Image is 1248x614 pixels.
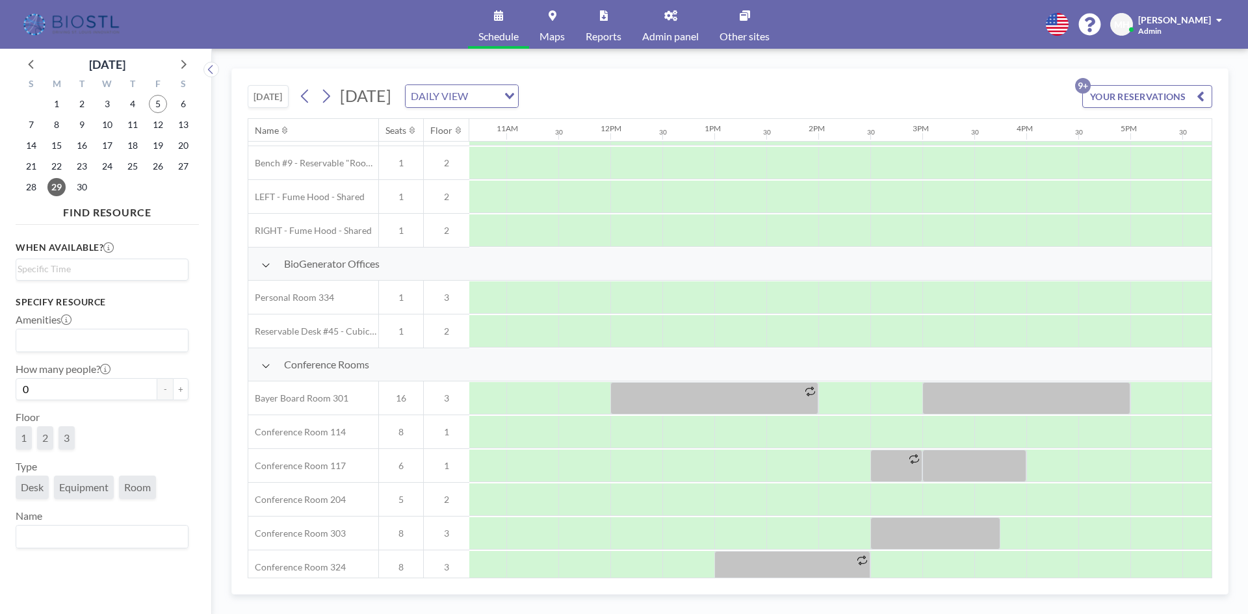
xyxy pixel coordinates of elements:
[809,123,825,133] div: 2PM
[16,526,188,548] div: Search for option
[424,292,469,303] span: 3
[98,157,116,175] span: Wednesday, September 24, 2025
[385,125,406,136] div: Seats
[157,378,173,400] button: -
[705,123,721,133] div: 1PM
[424,191,469,203] span: 2
[379,225,423,237] span: 1
[18,528,181,545] input: Search for option
[16,509,42,522] label: Name
[47,157,66,175] span: Monday, September 22, 2025
[73,157,91,175] span: Tuesday, September 23, 2025
[145,77,170,94] div: F
[763,128,771,136] div: 30
[16,329,188,352] div: Search for option
[248,191,365,203] span: LEFT - Fume Hood - Shared
[601,123,621,133] div: 12PM
[424,426,469,438] span: 1
[16,411,40,424] label: Floor
[424,326,469,337] span: 2
[149,116,167,134] span: Friday, September 12, 2025
[424,561,469,573] span: 3
[123,136,142,155] span: Thursday, September 18, 2025
[170,77,196,94] div: S
[1114,19,1130,31] span: MH
[174,136,192,155] span: Saturday, September 20, 2025
[149,157,167,175] span: Friday, September 26, 2025
[123,95,142,113] span: Thursday, September 4, 2025
[379,460,423,472] span: 6
[173,378,188,400] button: +
[22,116,40,134] span: Sunday, September 7, 2025
[430,125,452,136] div: Floor
[867,128,875,136] div: 30
[73,178,91,196] span: Tuesday, September 30, 2025
[18,332,181,349] input: Search for option
[424,392,469,404] span: 3
[73,136,91,155] span: Tuesday, September 16, 2025
[1075,128,1083,136] div: 30
[149,95,167,113] span: Friday, September 5, 2025
[149,136,167,155] span: Friday, September 19, 2025
[174,157,192,175] span: Saturday, September 27, 2025
[424,528,469,539] span: 3
[248,426,346,438] span: Conference Room 114
[379,191,423,203] span: 1
[971,128,979,136] div: 30
[16,460,37,473] label: Type
[472,88,497,105] input: Search for option
[248,494,346,505] span: Conference Room 204
[555,128,563,136] div: 30
[47,136,66,155] span: Monday, September 15, 2025
[248,225,372,237] span: RIGHT - Fume Hood - Shared
[44,77,70,94] div: M
[1138,26,1162,36] span: Admin
[1082,85,1212,108] button: YOUR RESERVATIONS9+
[379,326,423,337] span: 1
[47,95,66,113] span: Monday, September 1, 2025
[379,392,423,404] span: 16
[478,31,519,42] span: Schedule
[73,95,91,113] span: Tuesday, September 2, 2025
[248,326,378,337] span: Reservable Desk #45 - Cubicle Area (Office 206)
[424,460,469,472] span: 1
[1017,123,1033,133] div: 4PM
[64,431,70,444] span: 3
[16,313,71,326] label: Amenities
[424,225,469,237] span: 2
[174,95,192,113] span: Saturday, September 6, 2025
[22,157,40,175] span: Sunday, September 21, 2025
[642,31,699,42] span: Admin panel
[539,31,565,42] span: Maps
[379,426,423,438] span: 8
[284,257,380,270] span: BioGenerator Offices
[913,123,929,133] div: 3PM
[124,481,151,494] span: Room
[248,460,346,472] span: Conference Room 117
[248,85,289,108] button: [DATE]
[408,88,471,105] span: DAILY VIEW
[379,528,423,539] span: 8
[47,116,66,134] span: Monday, September 8, 2025
[70,77,95,94] div: T
[21,431,27,444] span: 1
[248,157,378,169] span: Bench #9 - Reservable "RoomZilla" Bench
[379,292,423,303] span: 1
[123,116,142,134] span: Thursday, September 11, 2025
[720,31,770,42] span: Other sites
[1121,123,1137,133] div: 5PM
[120,77,145,94] div: T
[1075,78,1091,94] p: 9+
[1138,14,1211,25] span: [PERSON_NAME]
[174,116,192,134] span: Saturday, September 13, 2025
[340,86,391,105] span: [DATE]
[22,136,40,155] span: Sunday, September 14, 2025
[16,201,199,219] h4: FIND RESOURCE
[59,481,109,494] span: Equipment
[98,136,116,155] span: Wednesday, September 17, 2025
[497,123,518,133] div: 11AM
[89,55,125,73] div: [DATE]
[42,431,48,444] span: 2
[379,561,423,573] span: 8
[19,77,44,94] div: S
